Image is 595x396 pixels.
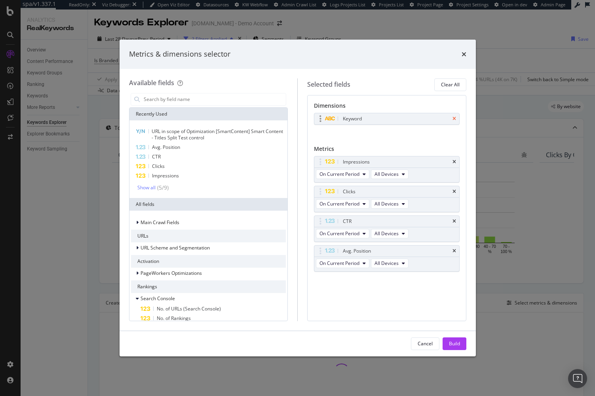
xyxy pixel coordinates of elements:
[314,102,460,113] div: Dimensions
[152,128,283,141] span: URL in scope of Optimization [SmartContent] Smart Content - Titles Split Test control
[141,244,210,251] span: URL Scheme and Segmentation
[120,40,476,356] div: modal
[374,260,399,267] span: All Devices
[452,189,456,194] div: times
[157,305,221,312] span: No. of URLs (Search Console)
[411,337,439,350] button: Cancel
[314,145,460,156] div: Metrics
[343,247,371,255] div: Avg. Position
[343,115,362,123] div: Keyword
[131,255,286,268] div: Activation
[152,172,179,179] span: Impressions
[319,171,359,177] span: On Current Period
[129,49,230,59] div: Metrics & dimensions selector
[462,49,466,59] div: times
[131,230,286,242] div: URLs
[449,340,460,347] div: Build
[314,215,460,242] div: CTRtimesOn Current PeriodAll Devices
[152,144,180,150] span: Avg. Position
[152,153,161,160] span: CTR
[374,230,399,237] span: All Devices
[418,340,433,347] div: Cancel
[141,270,202,276] span: PageWorkers Optimizations
[374,200,399,207] span: All Devices
[316,169,369,179] button: On Current Period
[129,198,288,211] div: All fields
[137,185,156,190] div: Show all
[143,93,286,105] input: Search by field name
[343,158,370,166] div: Impressions
[156,184,169,192] div: ( 5 / 9 )
[371,169,409,179] button: All Devices
[452,219,456,224] div: times
[319,230,359,237] span: On Current Period
[316,199,369,209] button: On Current Period
[314,186,460,212] div: ClickstimesOn Current PeriodAll Devices
[434,78,466,91] button: Clear All
[314,245,460,272] div: Avg. PositiontimesOn Current PeriodAll Devices
[307,80,350,89] div: Selected fields
[452,249,456,253] div: times
[343,217,352,225] div: CTR
[452,160,456,164] div: times
[129,108,288,120] div: Recently Used
[316,259,369,268] button: On Current Period
[443,337,466,350] button: Build
[371,229,409,238] button: All Devices
[314,156,460,183] div: ImpressionstimesOn Current PeriodAll Devices
[129,78,174,87] div: Available fields
[316,229,369,238] button: On Current Period
[157,315,191,322] span: No. of Rankings
[568,369,587,388] div: Open Intercom Messenger
[141,295,175,302] span: Search Console
[343,188,355,196] div: Clicks
[441,81,460,88] div: Clear All
[131,280,286,293] div: Rankings
[319,200,359,207] span: On Current Period
[314,113,460,125] div: Keywordtimes
[371,199,409,209] button: All Devices
[141,219,179,226] span: Main Crawl Fields
[152,163,165,169] span: Clicks
[319,260,359,267] span: On Current Period
[374,171,399,177] span: All Devices
[452,116,456,121] div: times
[371,259,409,268] button: All Devices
